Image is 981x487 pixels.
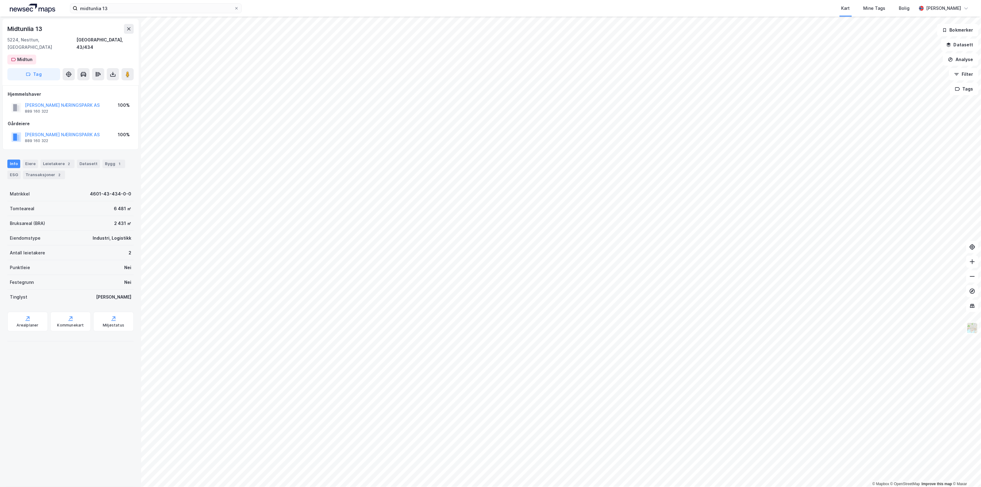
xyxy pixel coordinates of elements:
div: Matrikkel [10,190,30,198]
div: Mine Tags [864,5,886,12]
button: Bokmerker [937,24,979,36]
div: Leietakere [40,160,75,168]
img: logo.a4113a55bc3d86da70a041830d287a7e.svg [10,4,55,13]
div: Arealplaner [17,323,38,328]
div: Gårdeiere [8,120,133,127]
div: Datasett [77,160,100,168]
div: Transaksjoner [23,171,65,179]
img: Z [967,322,978,334]
div: Tomteareal [10,205,34,212]
div: 4601-43-434-0-0 [90,190,131,198]
div: [GEOGRAPHIC_DATA], 43/434 [77,36,134,51]
div: Midtunlia 13 [7,24,44,34]
div: 100% [118,102,130,109]
a: Improve this map [922,482,952,486]
div: 889 160 322 [25,109,48,114]
button: Tag [7,68,60,80]
div: Bolig [899,5,910,12]
a: OpenStreetMap [891,482,920,486]
div: 2 [129,249,131,257]
div: [PERSON_NAME] [96,293,131,301]
button: Filter [949,68,979,80]
div: [PERSON_NAME] [926,5,961,12]
div: 2 431 ㎡ [114,220,131,227]
div: Industri, Logistikk [93,234,131,242]
div: Kart [841,5,850,12]
div: Info [7,160,20,168]
button: Datasett [941,39,979,51]
div: Punktleie [10,264,30,271]
div: 2 [66,161,72,167]
button: Analyse [943,53,979,66]
div: Antall leietakere [10,249,45,257]
div: Miljøstatus [103,323,124,328]
div: ESG [7,171,21,179]
button: Tags [950,83,979,95]
div: 1 [117,161,123,167]
div: Eiere [23,160,38,168]
div: Bruksareal (BRA) [10,220,45,227]
div: 889 160 322 [25,138,48,143]
div: 2 [56,172,63,178]
div: Hjemmelshaver [8,91,133,98]
div: Nei [124,279,131,286]
iframe: Chat Widget [950,458,981,487]
div: Festegrunn [10,279,34,286]
div: Bygg [102,160,125,168]
div: Kommunekart [57,323,84,328]
div: 5224, Nesttun, [GEOGRAPHIC_DATA] [7,36,77,51]
div: 100% [118,131,130,138]
div: Eiendomstype [10,234,40,242]
div: Tinglyst [10,293,27,301]
div: 6 481 ㎡ [114,205,131,212]
div: Nei [124,264,131,271]
a: Mapbox [872,482,889,486]
div: Midtun [17,56,33,63]
input: Søk på adresse, matrikkel, gårdeiere, leietakere eller personer [78,4,234,13]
